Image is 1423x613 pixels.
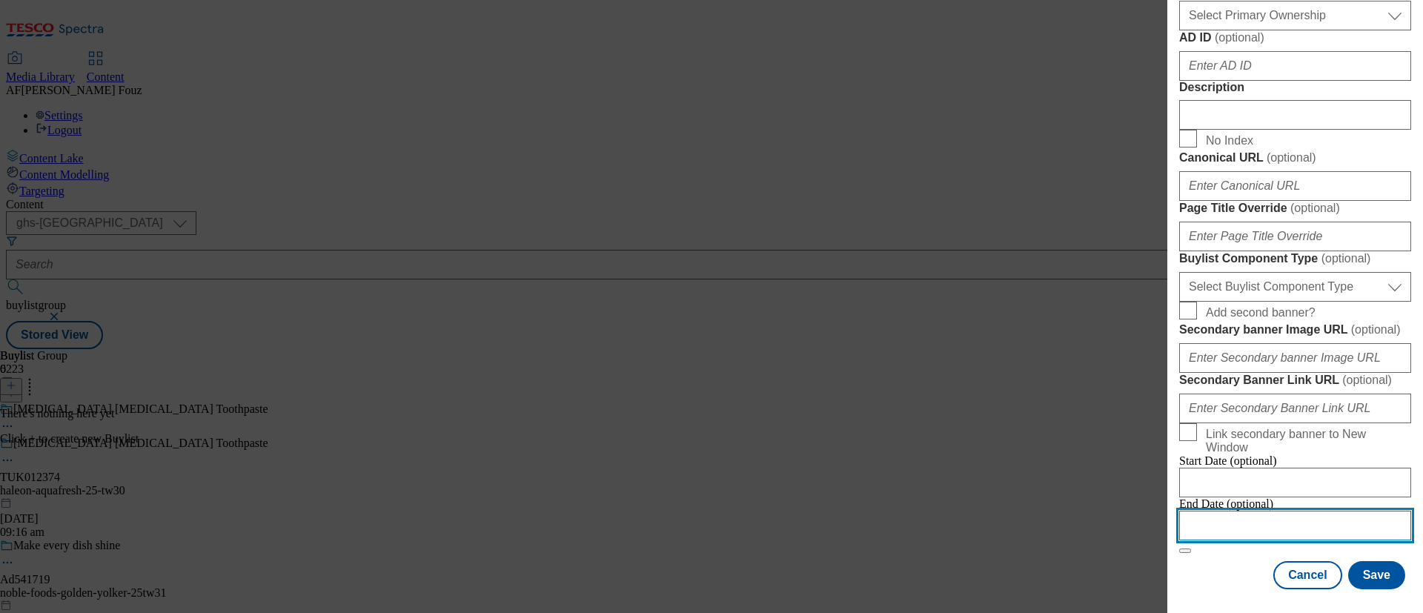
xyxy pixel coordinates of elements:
span: End Date (optional) [1179,497,1273,510]
button: Save [1348,561,1405,589]
input: Enter Page Title Override [1179,222,1411,251]
input: Enter Secondary banner Image URL [1179,343,1411,373]
label: AD ID [1179,30,1411,45]
span: Start Date (optional) [1179,454,1277,467]
input: Enter Date [1179,468,1411,497]
span: No Index [1206,134,1253,148]
span: ( optional ) [1342,374,1392,386]
span: Add second banner? [1206,306,1316,319]
span: ( optional ) [1215,31,1264,44]
input: Enter Description [1179,100,1411,130]
span: ( optional ) [1351,323,1401,336]
button: Cancel [1273,561,1341,589]
label: Page Title Override [1179,201,1411,216]
label: Secondary banner Image URL [1179,322,1411,337]
label: Secondary Banner Link URL [1179,373,1411,388]
span: ( optional ) [1321,252,1371,265]
label: Description [1179,81,1411,94]
label: Canonical URL [1179,150,1411,165]
input: Enter Canonical URL [1179,171,1411,201]
input: Enter Date [1179,511,1411,540]
span: Link secondary banner to New Window [1206,428,1405,454]
span: ( optional ) [1290,202,1340,214]
input: Enter Secondary Banner Link URL [1179,394,1411,423]
label: Buylist Component Type [1179,251,1411,266]
span: ( optional ) [1267,151,1316,164]
input: Enter AD ID [1179,51,1411,81]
